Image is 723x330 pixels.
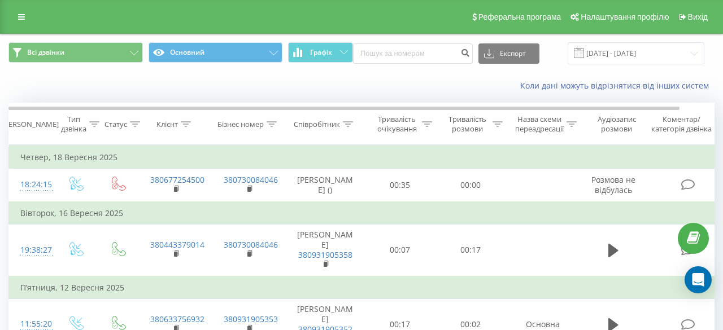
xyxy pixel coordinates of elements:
[435,169,506,202] td: 00:00
[20,239,43,261] div: 19:38:27
[294,120,340,129] div: Співробітник
[478,12,561,21] span: Реферальна програма
[589,115,644,134] div: Аудіозапис розмови
[27,48,64,57] span: Всі дзвінки
[288,42,353,63] button: Графік
[104,120,127,129] div: Статус
[150,174,204,185] a: 380677254500
[150,314,204,324] a: 380633756932
[515,115,564,134] div: Назва схеми переадресації
[685,266,712,293] div: Open Intercom Messenger
[648,115,715,134] div: Коментар/категорія дзвінка
[2,120,59,129] div: [PERSON_NAME]
[217,120,264,129] div: Бізнес номер
[365,224,435,276] td: 00:07
[581,12,669,21] span: Налаштування профілю
[298,249,352,260] a: 380931905358
[445,115,490,134] div: Тривалість розмови
[8,42,143,63] button: Всі дзвінки
[688,12,708,21] span: Вихід
[286,169,365,202] td: [PERSON_NAME] ()
[224,239,278,250] a: 380730084046
[61,115,86,134] div: Тип дзвінка
[310,49,332,56] span: Графік
[591,174,635,195] span: Розмова не відбулась
[365,169,435,202] td: 00:35
[224,174,278,185] a: 380730084046
[150,239,204,250] a: 380443379014
[20,174,43,196] div: 18:24:15
[224,314,278,324] a: 380931905353
[156,120,178,129] div: Клієнт
[353,43,473,64] input: Пошук за номером
[520,80,715,91] a: Коли дані можуть відрізнятися вiд інших систем
[149,42,283,63] button: Основний
[286,224,365,276] td: [PERSON_NAME]
[374,115,419,134] div: Тривалість очікування
[435,224,506,276] td: 00:17
[478,43,539,64] button: Експорт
